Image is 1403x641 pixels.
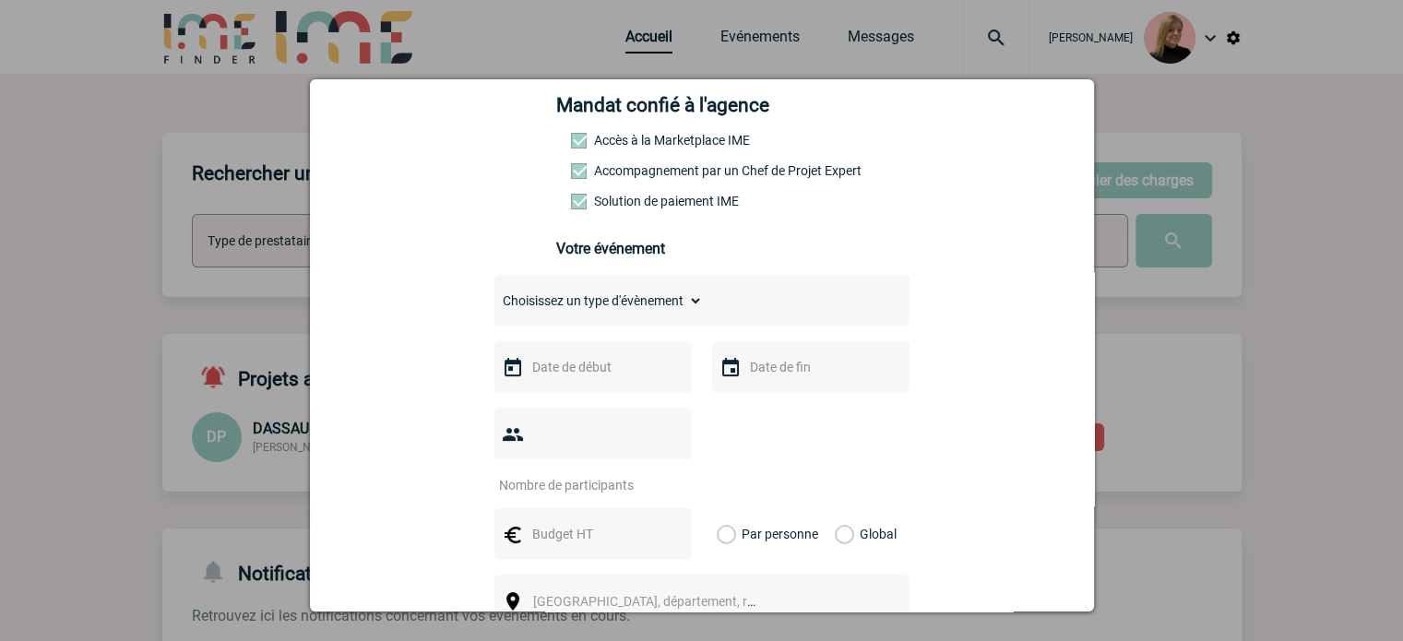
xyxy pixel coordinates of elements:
[571,194,652,208] label: Conformité aux process achat client, Prise en charge de la facturation, Mutualisation de plusieur...
[717,508,737,560] label: Par personne
[556,94,769,116] h4: Mandat confié à l'agence
[745,355,873,379] input: Date de fin
[528,522,655,546] input: Budget HT
[571,133,652,148] label: Accès à la Marketplace IME
[533,594,790,609] span: [GEOGRAPHIC_DATA], département, région...
[528,355,655,379] input: Date de début
[571,163,652,178] label: Prestation payante
[556,240,847,257] h3: Votre événement
[494,473,668,497] input: Nombre de participants
[835,508,847,560] label: Global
